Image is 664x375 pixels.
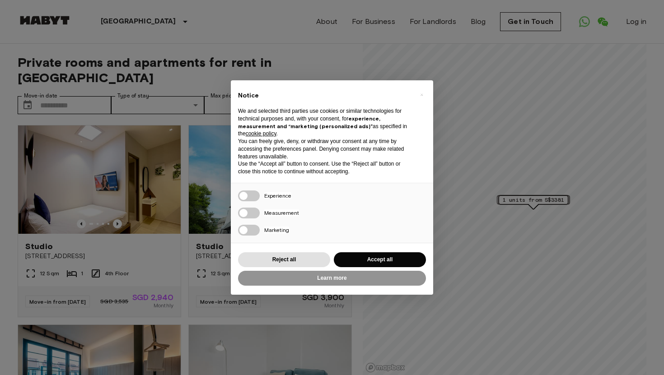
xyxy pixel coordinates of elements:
[238,271,426,286] button: Learn more
[264,209,299,216] span: Measurement
[238,252,330,267] button: Reject all
[414,88,429,102] button: Close this notice
[238,138,411,160] p: You can freely give, deny, or withdraw your consent at any time by accessing the preferences pane...
[264,192,291,199] span: Experience
[238,107,411,138] p: We and selected third parties use cookies or similar technologies for technical purposes and, wit...
[420,89,423,100] span: ×
[238,115,380,130] strong: experience, measurement and “marketing (personalized ads)”
[238,160,411,176] p: Use the “Accept all” button to consent. Use the “Reject all” button or close this notice to conti...
[264,227,289,233] span: Marketing
[238,91,411,100] h2: Notice
[246,130,276,137] a: cookie policy
[334,252,426,267] button: Accept all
